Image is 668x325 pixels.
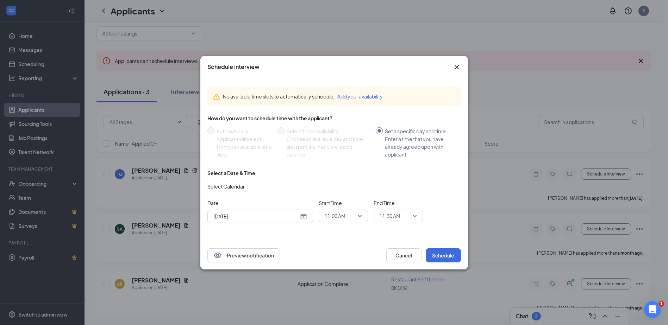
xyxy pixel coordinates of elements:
[319,199,368,207] span: Start Time
[207,199,313,207] span: Date
[380,211,400,221] span: 11:30 AM
[207,170,255,177] div: Select a Date & Time
[213,93,220,100] svg: Warning
[337,93,383,100] button: Add your availability
[207,115,461,122] div: How do you want to schedule time with the applicant?
[213,251,222,260] svg: Eye
[386,248,422,262] button: Cancel
[644,301,661,318] iframe: Intercom live chat
[207,63,260,71] h3: Schedule interview
[217,127,272,135] div: Automatically
[223,93,455,100] div: No available time slots to automatically schedule.
[287,135,370,158] div: Choose an available day and time slot from the interview lead’s calendar
[207,248,280,262] button: EyePreview notification
[374,199,423,207] span: End Time
[385,127,455,135] div: Set a specific day and time
[452,63,461,71] button: Close
[325,211,345,221] span: 11:00 AM
[287,127,370,135] div: Select from availability
[426,248,461,262] button: Schedule
[385,135,455,158] div: Enter a time that you have already agreed upon with applicant
[207,183,245,190] span: Select Calendar
[217,135,272,158] div: Applicant will select from your available time slots
[213,212,299,220] input: Aug 27, 2025
[658,301,664,307] span: 1
[452,63,461,71] svg: Cross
